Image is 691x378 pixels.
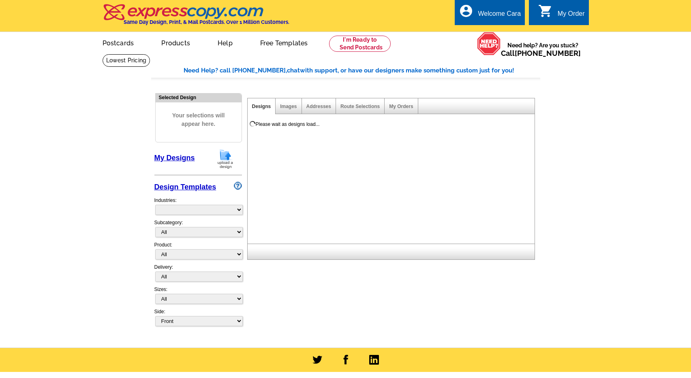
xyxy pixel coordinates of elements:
[389,104,413,109] a: My Orders
[162,103,235,136] span: Your selections will appear here.
[154,219,242,241] div: Subcategory:
[538,4,553,18] i: shopping_cart
[154,241,242,263] div: Product:
[558,10,585,21] div: My Order
[154,308,242,327] div: Side:
[103,10,289,25] a: Same Day Design, Print, & Mail Postcards. Over 1 Million Customers.
[287,67,300,74] span: chat
[477,32,501,55] img: help
[154,154,195,162] a: My Designs
[247,33,321,52] a: Free Templates
[478,10,521,21] div: Welcome Cara
[234,182,242,190] img: design-wizard-help-icon.png
[340,104,380,109] a: Route Selections
[256,121,320,128] div: Please wait as designs load...
[156,93,242,101] div: Selected Design
[215,149,236,169] img: upload-design
[90,33,147,52] a: Postcards
[538,9,585,19] a: shopping_cart My Order
[154,263,242,286] div: Delivery:
[306,104,331,109] a: Addresses
[280,104,297,109] a: Images
[184,66,540,75] div: Need Help? call [PHONE_NUMBER], with support, or have our designers make something custom just fo...
[515,49,581,57] a: [PHONE_NUMBER]
[124,19,289,25] h4: Same Day Design, Print, & Mail Postcards. Over 1 Million Customers.
[501,41,585,57] span: Need help? Are you stuck?
[249,121,256,127] img: loading...
[154,183,216,191] a: Design Templates
[148,33,203,52] a: Products
[459,4,473,18] i: account_circle
[154,193,242,219] div: Industries:
[205,33,246,52] a: Help
[154,286,242,308] div: Sizes:
[252,104,271,109] a: Designs
[501,49,581,57] span: Call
